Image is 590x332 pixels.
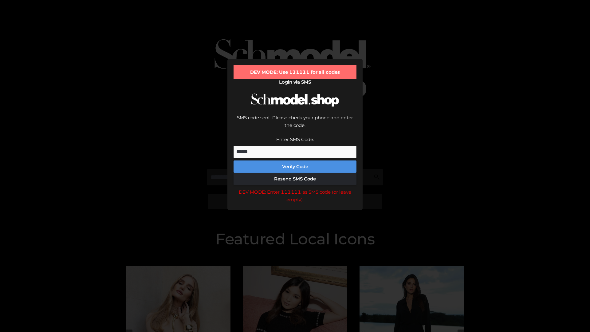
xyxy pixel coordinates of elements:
img: Schmodel Logo [249,88,341,112]
button: Verify Code [234,160,356,173]
button: Resend SMS Code [234,173,356,185]
div: DEV MODE: Use 111111 for all codes [234,65,356,79]
label: Enter SMS Code: [276,136,314,142]
div: DEV MODE: Enter 111111 as SMS code (or leave empty). [234,188,356,204]
div: SMS code sent. Please check your phone and enter the code. [234,114,356,136]
h2: Login via SMS [234,79,356,85]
